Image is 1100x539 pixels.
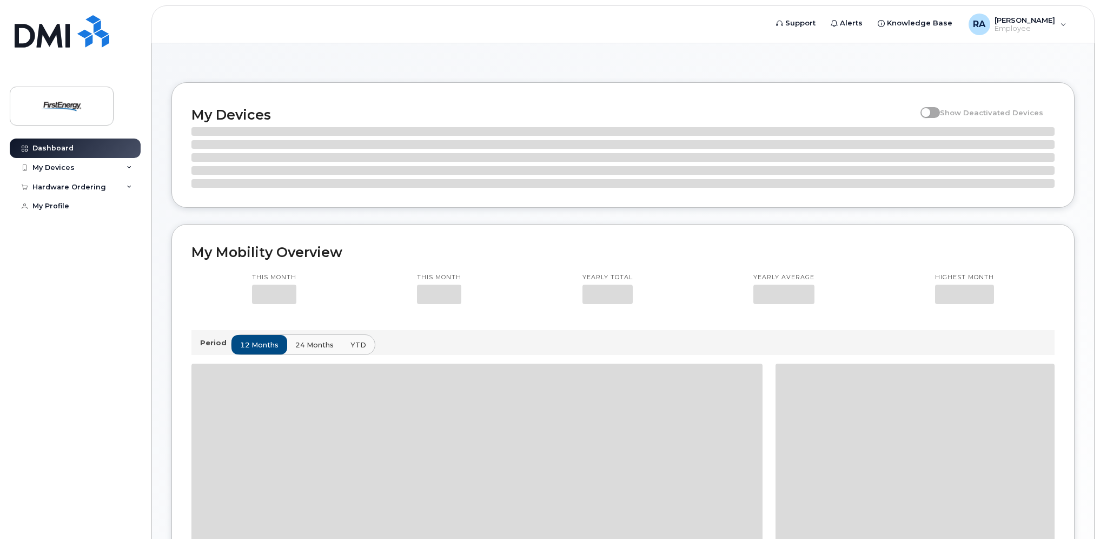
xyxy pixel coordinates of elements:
[935,273,994,282] p: Highest month
[350,340,366,350] span: YTD
[191,244,1055,260] h2: My Mobility Overview
[940,108,1043,117] span: Show Deactivated Devices
[920,102,929,111] input: Show Deactivated Devices
[753,273,814,282] p: Yearly average
[295,340,334,350] span: 24 months
[417,273,461,282] p: This month
[582,273,633,282] p: Yearly total
[200,338,231,348] p: Period
[252,273,296,282] p: This month
[191,107,915,123] h2: My Devices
